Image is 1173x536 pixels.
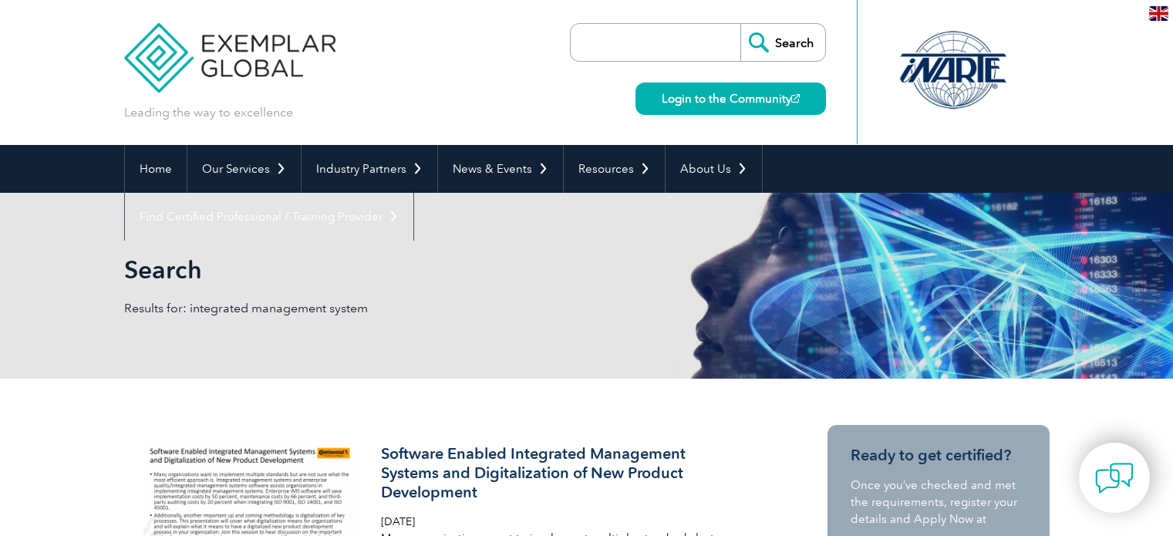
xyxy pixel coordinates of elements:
a: News & Events [438,145,563,193]
a: Find Certified Professional / Training Provider [125,193,413,241]
a: Home [125,145,187,193]
a: About Us [666,145,762,193]
a: Our Services [187,145,301,193]
h3: Software Enabled Integrated Management Systems and Digitalization of New Product Development [381,444,747,502]
p: Results for: integrated management system [124,300,587,317]
a: Login to the Community [635,83,826,115]
input: Search [740,24,825,61]
h3: Ready to get certified? [851,446,1026,465]
img: contact-chat.png [1095,459,1134,497]
span: [DATE] [381,515,415,528]
a: Industry Partners [302,145,437,193]
p: Leading the way to excellence [124,104,293,121]
h1: Search [124,255,716,285]
p: Once you’ve checked and met the requirements, register your details and Apply Now at [851,477,1026,528]
a: Resources [564,145,665,193]
img: open_square.png [791,94,800,103]
img: en [1149,6,1168,21]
